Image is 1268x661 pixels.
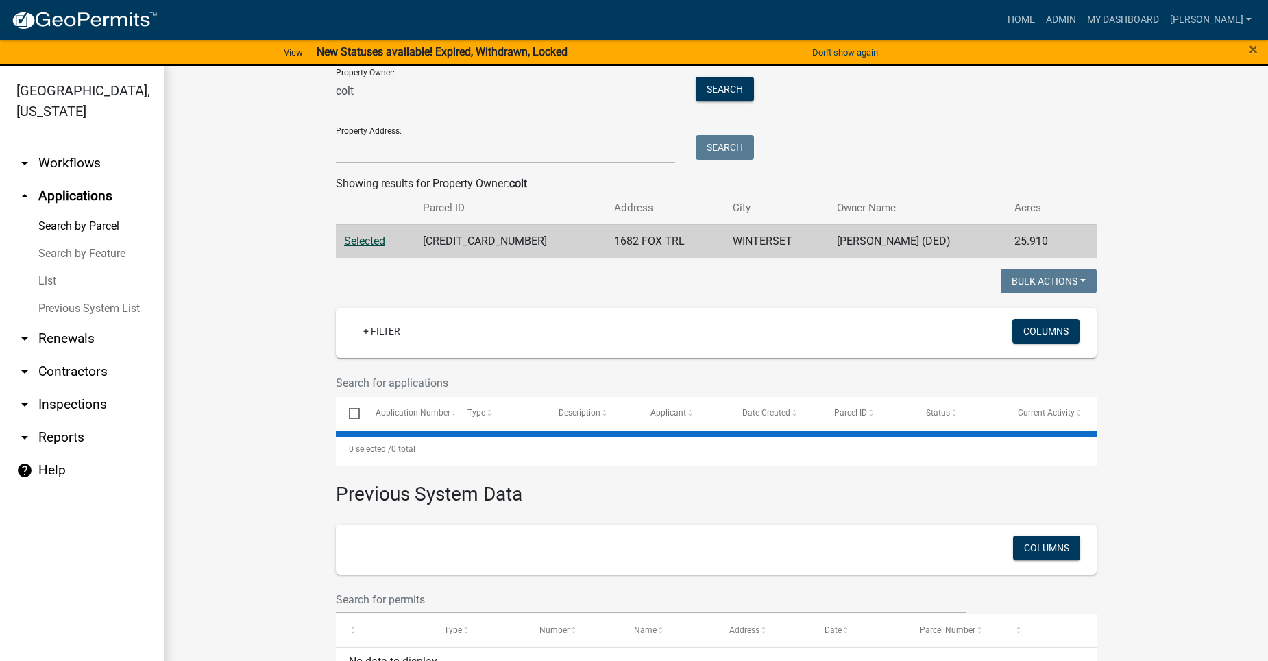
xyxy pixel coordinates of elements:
[1018,408,1075,418] span: Current Activity
[1249,41,1258,58] button: Close
[742,408,790,418] span: Date Created
[16,330,33,347] i: arrow_drop_down
[729,397,821,430] datatable-header-cell: Date Created
[1002,7,1040,33] a: Home
[913,397,1005,430] datatable-header-cell: Status
[1249,40,1258,59] span: ×
[344,235,385,248] a: Selected
[415,192,607,224] th: Parcel ID
[336,176,1097,192] div: Showing results for Property Owner:
[546,397,637,430] datatable-header-cell: Description
[454,397,546,430] datatable-header-cell: Type
[825,625,842,635] span: Date
[807,41,883,64] button: Don't show again
[1006,224,1075,258] td: 25.910
[559,408,600,418] span: Description
[16,462,33,479] i: help
[376,408,450,418] span: Application Number
[1165,7,1257,33] a: [PERSON_NAME]
[729,625,759,635] span: Address
[829,192,1006,224] th: Owner Name
[724,224,828,258] td: WINTERSET
[812,614,907,647] datatable-header-cell: Date
[336,586,966,614] input: Search for permits
[336,466,1097,509] h3: Previous System Data
[444,625,462,635] span: Type
[349,444,391,454] span: 0 selected /
[821,397,913,430] datatable-header-cell: Parcel ID
[1082,7,1165,33] a: My Dashboard
[336,432,1097,466] div: 0 total
[1012,319,1080,344] button: Columns
[1001,269,1097,293] button: Bulk Actions
[336,397,362,430] datatable-header-cell: Select
[509,177,527,190] strong: colt
[431,614,526,647] datatable-header-cell: Type
[317,45,568,58] strong: New Statuses available! Expired, Withdrawn, Locked
[834,408,867,418] span: Parcel ID
[16,363,33,380] i: arrow_drop_down
[637,397,729,430] datatable-header-cell: Applicant
[362,397,454,430] datatable-header-cell: Application Number
[16,155,33,171] i: arrow_drop_down
[415,224,607,258] td: [CREDIT_CARD_NUMBER]
[336,369,966,397] input: Search for applications
[16,188,33,204] i: arrow_drop_up
[16,396,33,413] i: arrow_drop_down
[352,319,411,344] a: + Filter
[696,77,754,101] button: Search
[829,224,1006,258] td: [PERSON_NAME] (DED)
[907,614,1002,647] datatable-header-cell: Parcel Number
[621,614,716,647] datatable-header-cell: Name
[696,135,754,160] button: Search
[606,224,724,258] td: 1682 FOX TRL
[278,41,308,64] a: View
[1006,192,1075,224] th: Acres
[634,625,657,635] span: Name
[1040,7,1082,33] a: Admin
[16,429,33,446] i: arrow_drop_down
[724,192,828,224] th: City
[1005,397,1097,430] datatable-header-cell: Current Activity
[920,625,975,635] span: Parcel Number
[716,614,812,647] datatable-header-cell: Address
[606,192,724,224] th: Address
[650,408,686,418] span: Applicant
[926,408,950,418] span: Status
[526,614,622,647] datatable-header-cell: Number
[1013,536,1080,560] button: Columns
[539,625,570,635] span: Number
[467,408,485,418] span: Type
